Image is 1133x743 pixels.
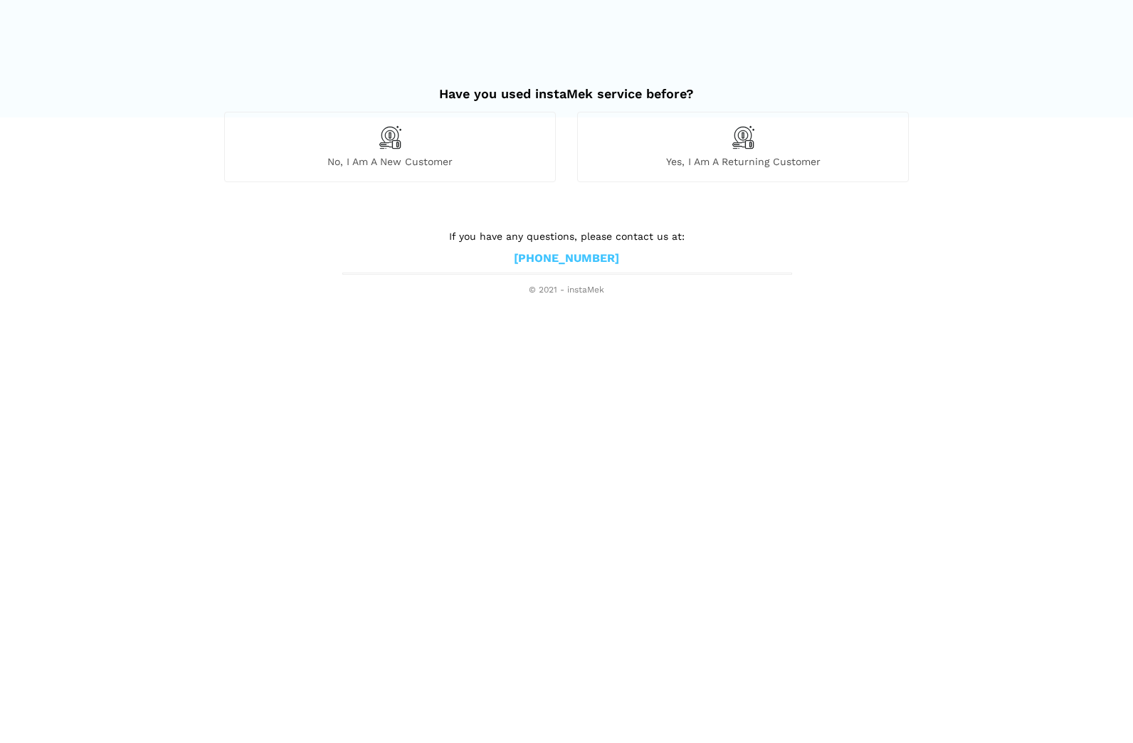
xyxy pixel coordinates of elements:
span: No, I am a new customer [225,155,555,168]
span: Yes, I am a returning customer [578,155,908,168]
p: If you have any questions, please contact us at: [342,228,791,244]
a: [PHONE_NUMBER] [514,251,619,266]
h2: Have you used instaMek service before? [224,72,909,102]
span: © 2021 - instaMek [342,285,791,296]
